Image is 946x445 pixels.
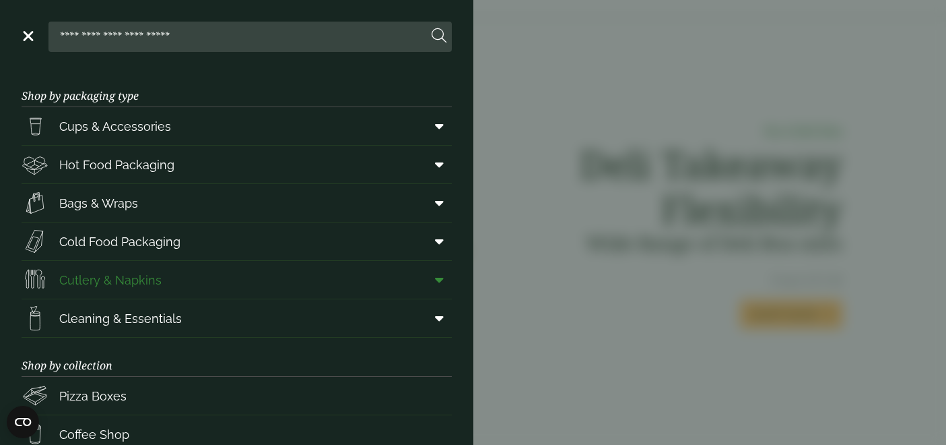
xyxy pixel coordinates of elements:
[22,146,452,183] a: Hot Food Packaging
[22,189,48,216] img: Paper_carriers.svg
[22,377,452,415] a: Pizza Boxes
[59,233,180,251] span: Cold Food Packaging
[22,68,452,107] h3: Shop by packaging type
[59,194,138,212] span: Bags & Wraps
[22,261,452,299] a: Cutlery & Napkins
[22,107,452,145] a: Cups & Accessories
[59,271,162,289] span: Cutlery & Napkins
[59,387,127,405] span: Pizza Boxes
[22,305,48,332] img: open-wipe.svg
[22,338,452,377] h3: Shop by collection
[22,184,452,222] a: Bags & Wraps
[22,113,48,140] img: PintNhalf_cup.svg
[59,117,171,136] span: Cups & Accessories
[7,406,39,438] button: Open CMP widget
[22,228,48,255] img: Sandwich_box.svg
[22,266,48,293] img: Cutlery.svg
[22,299,452,337] a: Cleaning & Essentials
[22,151,48,178] img: Deli_box.svg
[59,425,129,444] span: Coffee Shop
[22,222,452,260] a: Cold Food Packaging
[59,309,182,328] span: Cleaning & Essentials
[22,382,48,409] img: Pizza_boxes.svg
[59,156,174,174] span: Hot Food Packaging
